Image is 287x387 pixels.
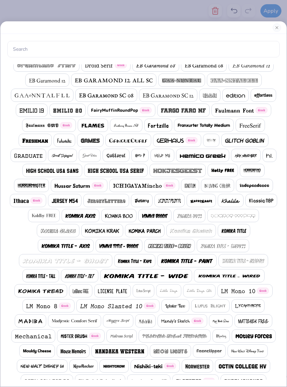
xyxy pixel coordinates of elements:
span: Greek [89,333,101,339]
img: EB Garamond 08 (08 Regular) [185,63,223,68]
img: Montez [216,334,226,338]
img: FairyMuffinRoundPop [91,108,138,113]
img: Komika Title - Wired [198,274,261,278]
img: Futuristic [57,139,71,143]
img: EB Garamond 12 All SC [75,78,153,83]
img: EB Garamond SC 12 (12 Regular) [143,93,194,98]
img: Komika Parch [129,229,161,233]
img: Octin College Rg [24,379,70,384]
img: GangueOuais [109,139,147,143]
img: EB Garamond Initials Fill1 [211,78,258,83]
img: Graduate [14,154,42,158]
img: EB Garamond 12 (12 Regular) [29,78,65,83]
span: Greek [257,288,269,294]
img: Jersey M54 [52,199,77,203]
img: Horrormaster [18,184,45,188]
img: Fortzilla [148,124,168,128]
img: Komika Boo [105,214,133,218]
img: Guttural [106,154,126,158]
img: Eddie [203,93,217,98]
img: In Living Color [205,184,230,188]
img: Independence [240,184,269,188]
img: Faulmann SMP [26,124,58,128]
img: Komika Title - Kaps [118,259,152,263]
img: High School USA Serif [88,169,144,173]
img: Edition [226,93,245,98]
img: Droid Serif [85,63,113,68]
img: Komika Title - Emboss [201,244,245,248]
span: Greek [203,378,215,384]
img: Holly FREE [211,169,234,173]
img: EB Garamond Initials [162,78,201,83]
img: Great Vibes [83,154,97,158]
span: Greek [140,107,152,113]
img: Komika Boogie [142,214,168,218]
img: Dreamland Stars [17,63,76,68]
img: Neonclipper [197,349,222,353]
img: Komika Bubbles [211,214,255,218]
img: KerstKaart [190,199,212,203]
img: EB Garamond 12 (12 Italic) [232,63,269,68]
img: New Walt Disney UI [21,364,64,368]
img: Mandy's Sketch [161,319,189,323]
img: License Plate [98,289,127,293]
img: Lobster Two [165,304,185,308]
img: Komika Krak [85,229,120,233]
img: Glitch Goblin [225,139,265,143]
img: Komika Tread [18,289,63,293]
img: Flames [82,124,104,128]
img: Hi. [266,154,273,158]
img: LM Mono 8 (8 Regular) [26,304,57,308]
img: Komika Sketch [170,229,212,233]
img: FreeSerif [239,124,261,128]
img: MATTEHEK FREE [238,319,268,323]
img: Komika Title - Wide [104,274,188,278]
img: effortless [254,93,273,98]
img: Old English Gothic Pixel [79,379,121,384]
img: Fargo Faro NF [161,108,205,113]
img: Komika Title [222,229,246,233]
img: Komika Title - Axis [42,244,90,248]
img: Norwester [185,364,209,368]
img: Freshman [22,139,48,143]
span: Greek [30,197,42,204]
img: Khalila [222,199,240,203]
img: Motley Forces [236,334,272,338]
img: Lycanthrope [235,304,261,308]
img: Nandaka Western [95,349,144,353]
img: NewRocker [73,364,94,368]
img: Little Days [160,289,177,293]
img: EB Garamond 08 (08 Italic) [136,63,175,68]
img: Horrorfind [244,169,261,173]
span: Greek [185,137,197,143]
span: Greek [115,62,127,68]
img: New Walt Disney Font [231,349,264,353]
img: Ignotum [185,184,195,188]
img: Octin College Hv (Heavy) [219,364,266,368]
img: EB Garamond Initials Fill2 [15,93,70,98]
span: Greek [60,122,72,128]
img: Madjestic Comfort Serif [52,319,97,323]
img: JerseyLetters [87,199,125,203]
img: Madiba [19,319,42,323]
img: Koldby FREE [32,214,56,218]
img: Mas Pendi Wow [213,319,229,323]
img: Kanisah [158,199,181,203]
img: Oldtimer [176,379,201,384]
img: Ithaca [14,199,29,203]
img: NIGHTCROW [103,364,125,368]
img: Old Gate Lane NF [131,379,167,384]
img: Help Me [154,154,170,158]
img: Komika Title - Shadow [222,259,264,263]
img: Hey November [235,154,257,158]
img: Ghastly Panic [207,139,216,143]
span: Greek [255,107,267,113]
img: Hemico Greek [180,154,225,158]
img: Nishiki-teki [134,364,163,368]
img: Komika Title - Paint [161,259,213,263]
img: High School USA Sans [26,169,78,173]
img: Games [81,139,100,143]
img: LeBlanc FREE [73,289,89,293]
img: Great Sejagad [52,154,73,158]
span: Greek [164,363,176,369]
